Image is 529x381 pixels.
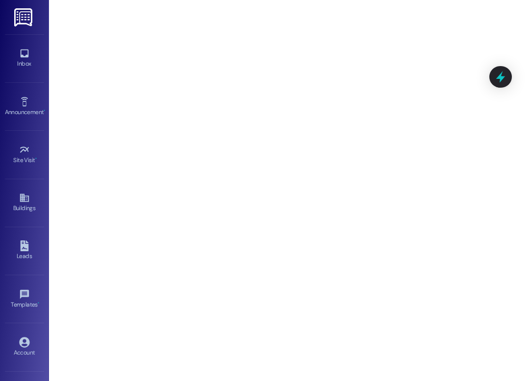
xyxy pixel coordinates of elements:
span: • [35,155,37,162]
span: • [44,107,45,114]
a: Buildings [5,190,44,216]
a: Leads [5,238,44,264]
a: Account [5,334,44,360]
a: Inbox [5,45,44,71]
a: Templates • [5,286,44,312]
img: ResiDesk Logo [14,8,34,26]
a: Site Visit • [5,142,44,168]
span: • [38,300,39,307]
